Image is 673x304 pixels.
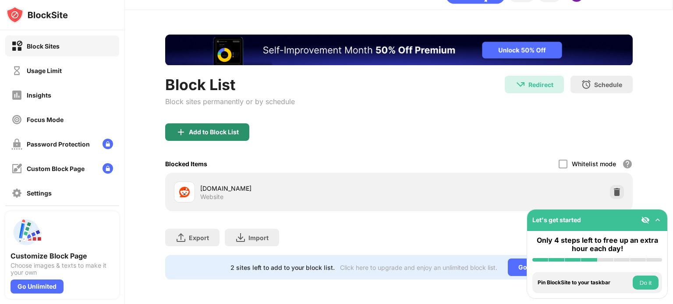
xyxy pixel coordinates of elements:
div: Schedule [594,81,622,88]
div: Go Unlimited [11,280,64,294]
div: Block sites permanently or by schedule [165,97,295,106]
div: Redirect [528,81,553,88]
div: 2 sites left to add to your block list. [230,264,335,271]
div: Choose images & texts to make it your own [11,262,114,276]
div: Block Sites [27,42,60,50]
img: omni-setup-toggle.svg [653,216,662,224]
img: settings-off.svg [11,188,22,199]
div: Settings [27,189,52,197]
div: Go Unlimited [508,259,568,276]
div: Insights [27,91,51,99]
div: Click here to upgrade and enjoy an unlimited block list. [340,264,497,271]
button: Do it [633,276,659,290]
div: Website [200,193,223,201]
div: Let's get started [532,216,581,224]
img: customize-block-page-off.svg [11,163,22,174]
div: Focus Mode [27,116,64,123]
img: eye-not-visible.svg [641,216,650,224]
img: password-protection-off.svg [11,139,22,150]
div: [DOMAIN_NAME] [200,184,399,193]
img: logo-blocksite.svg [6,6,68,24]
div: Whitelist mode [572,160,616,168]
iframe: Banner [165,35,633,65]
div: Blocked Items [165,160,207,168]
img: focus-off.svg [11,114,22,125]
div: Pin BlockSite to your taskbar [538,280,630,286]
div: Customize Block Page [11,252,114,260]
img: lock-menu.svg [103,163,113,174]
img: favicons [179,187,190,197]
div: Block List [165,76,295,94]
img: block-on.svg [11,41,22,52]
img: time-usage-off.svg [11,65,22,76]
div: Import [248,234,269,241]
div: Add to Block List [189,129,239,136]
div: Password Protection [27,140,90,148]
div: Only 4 steps left to free up an extra hour each day! [532,236,662,253]
div: Usage Limit [27,67,62,74]
img: insights-off.svg [11,90,22,101]
img: lock-menu.svg [103,139,113,149]
div: Export [189,234,209,241]
div: Custom Block Page [27,165,85,172]
img: push-custom-page.svg [11,217,42,248]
